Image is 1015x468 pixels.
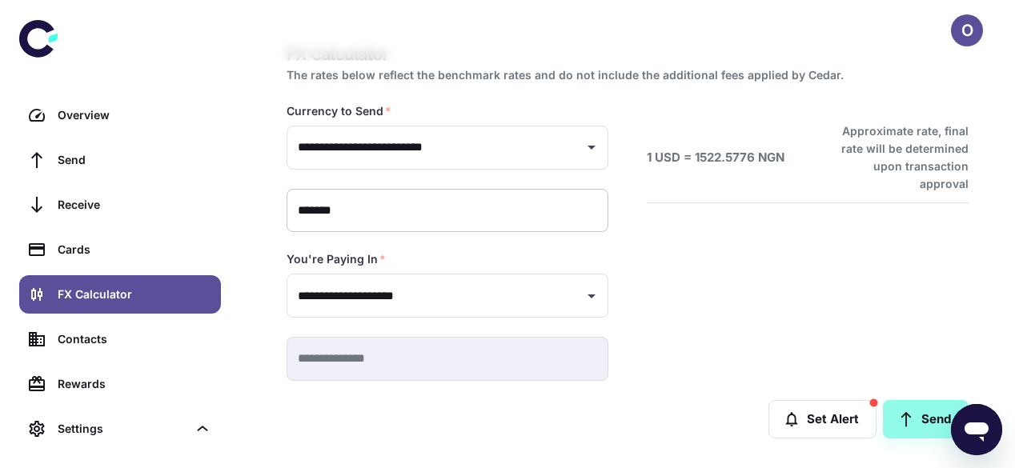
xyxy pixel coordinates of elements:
div: Settings [19,410,221,448]
a: Receive [19,186,221,224]
iframe: Button to launch messaging window [951,404,1002,455]
a: Rewards [19,365,221,403]
button: Open [580,285,603,307]
button: O [951,14,983,46]
div: Rewards [58,375,211,393]
button: Open [580,136,603,158]
a: Send [19,141,221,179]
div: Contacts [58,330,211,348]
a: Send [883,400,969,438]
div: Settings [58,420,187,438]
h6: 1 USD = 1522.5776 NGN [647,149,784,167]
div: FX Calculator [58,286,211,303]
a: Cards [19,230,221,269]
div: Cards [58,241,211,258]
a: FX Calculator [19,275,221,314]
div: Send [58,151,211,169]
h6: Approximate rate, final rate will be determined upon transaction approval [824,122,969,193]
button: Set Alert [768,400,877,438]
a: Contacts [19,320,221,358]
div: Receive [58,196,211,214]
a: Overview [19,96,221,134]
label: Currency to Send [287,103,391,119]
label: You're Paying In [287,251,386,267]
div: Overview [58,106,211,124]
